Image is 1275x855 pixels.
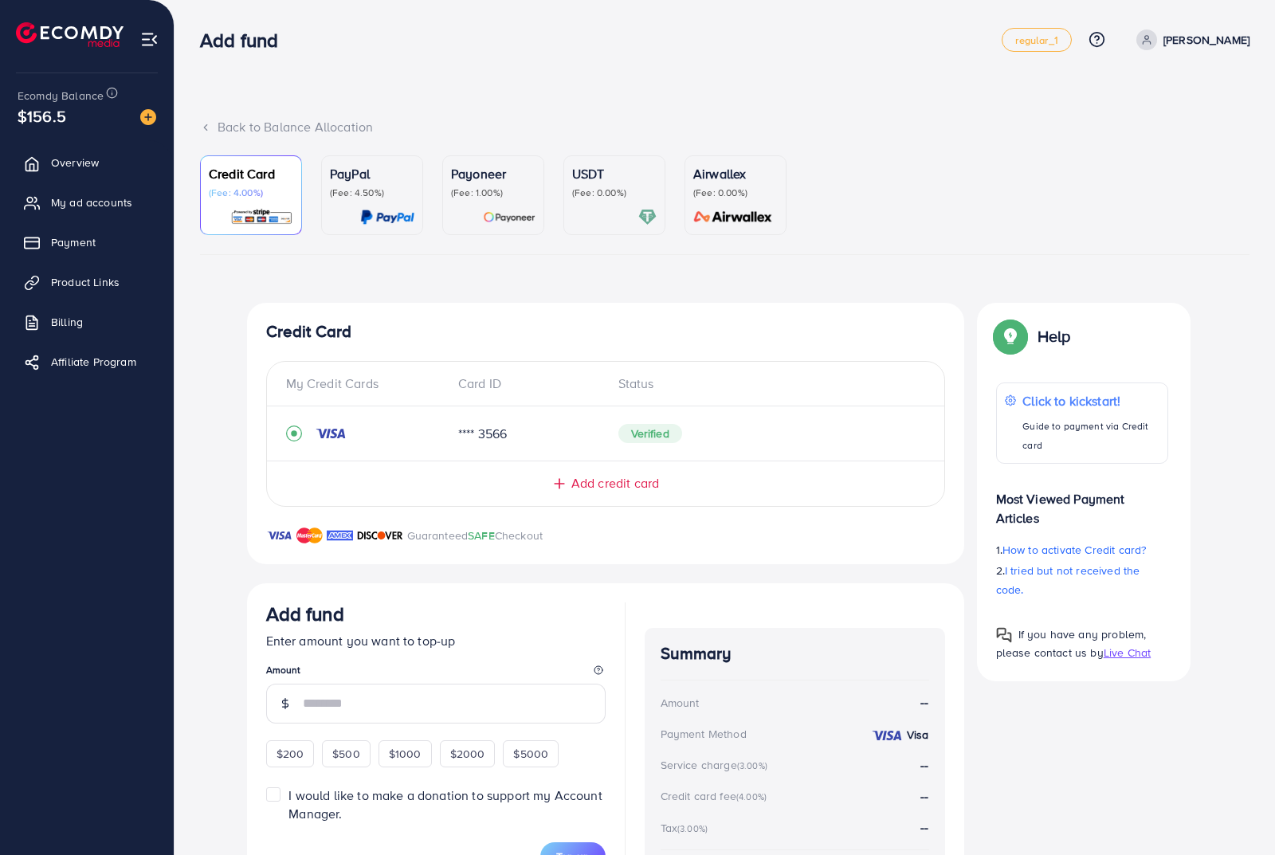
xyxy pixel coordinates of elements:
strong: -- [920,818,928,836]
span: Ecomdy Balance [18,88,104,104]
a: [PERSON_NAME] [1130,29,1249,50]
span: Add credit card [571,474,659,492]
span: $5000 [513,746,548,762]
a: Overview [12,147,162,178]
small: (3.00%) [737,759,767,772]
div: Service charge [661,757,772,773]
p: Payoneer [451,164,535,183]
span: $200 [277,746,304,762]
p: (Fee: 4.00%) [209,186,293,199]
p: (Fee: 4.50%) [330,186,414,199]
img: brand [266,526,292,545]
img: Popup guide [996,322,1025,351]
p: Credit Card [209,164,293,183]
strong: -- [920,787,928,805]
img: brand [327,526,353,545]
span: If you have any problem, please contact us by [996,626,1147,661]
div: My Credit Cards [286,375,446,393]
p: PayPal [330,164,414,183]
img: brand [296,526,323,545]
a: Affiliate Program [12,346,162,378]
div: Credit card fee [661,788,772,804]
p: (Fee: 0.00%) [572,186,657,199]
legend: Amount [266,663,606,683]
a: Payment [12,226,162,258]
a: My ad accounts [12,186,162,218]
div: Back to Balance Allocation [200,118,1249,136]
a: Product Links [12,266,162,298]
img: Popup guide [996,627,1012,643]
span: My ad accounts [51,194,132,210]
span: regular_1 [1015,35,1057,45]
img: card [688,208,778,226]
h4: Summary [661,644,929,664]
span: How to activate Credit card? [1002,542,1146,558]
small: (4.00%) [736,790,767,803]
div: Payment Method [661,726,747,742]
span: SAFE [468,528,495,543]
div: Tax [661,820,713,836]
p: Guide to payment via Credit card [1022,417,1159,455]
span: $1000 [389,746,422,762]
p: Most Viewed Payment Articles [996,477,1168,528]
img: logo [16,22,124,47]
span: $2000 [450,746,485,762]
span: Affiliate Program [51,354,136,370]
span: I would like to make a donation to support my Account Manager. [288,786,602,822]
a: regular_1 [1002,28,1071,52]
h3: Add fund [200,29,291,52]
p: (Fee: 1.00%) [451,186,535,199]
span: $500 [332,746,360,762]
img: brand [357,526,403,545]
div: Card ID [445,375,606,393]
img: menu [140,30,159,49]
img: card [638,208,657,226]
p: Enter amount you want to top-up [266,631,606,650]
img: card [483,208,535,226]
p: Click to kickstart! [1022,391,1159,410]
strong: Visa [907,727,929,743]
p: Guaranteed Checkout [407,526,543,545]
img: card [360,208,414,226]
p: [PERSON_NAME] [1163,30,1249,49]
p: 1. [996,540,1168,559]
h4: Credit Card [266,322,945,342]
span: Live Chat [1104,645,1151,661]
small: (3.00%) [677,822,708,835]
div: Status [606,375,925,393]
span: Payment [51,234,96,250]
strong: -- [920,693,928,712]
div: Amount [661,695,700,711]
span: I tried but not received the code. [996,563,1140,598]
img: credit [871,729,903,742]
p: Help [1038,327,1071,346]
p: 2. [996,561,1168,599]
p: Airwallex [693,164,778,183]
a: Billing [12,306,162,338]
img: card [230,208,293,226]
span: Overview [51,155,99,171]
strong: -- [920,756,928,774]
p: USDT [572,164,657,183]
span: $156.5 [18,104,66,127]
span: Billing [51,314,83,330]
img: image [140,109,156,125]
h3: Add fund [266,602,344,626]
span: Product Links [51,274,120,290]
p: (Fee: 0.00%) [693,186,778,199]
